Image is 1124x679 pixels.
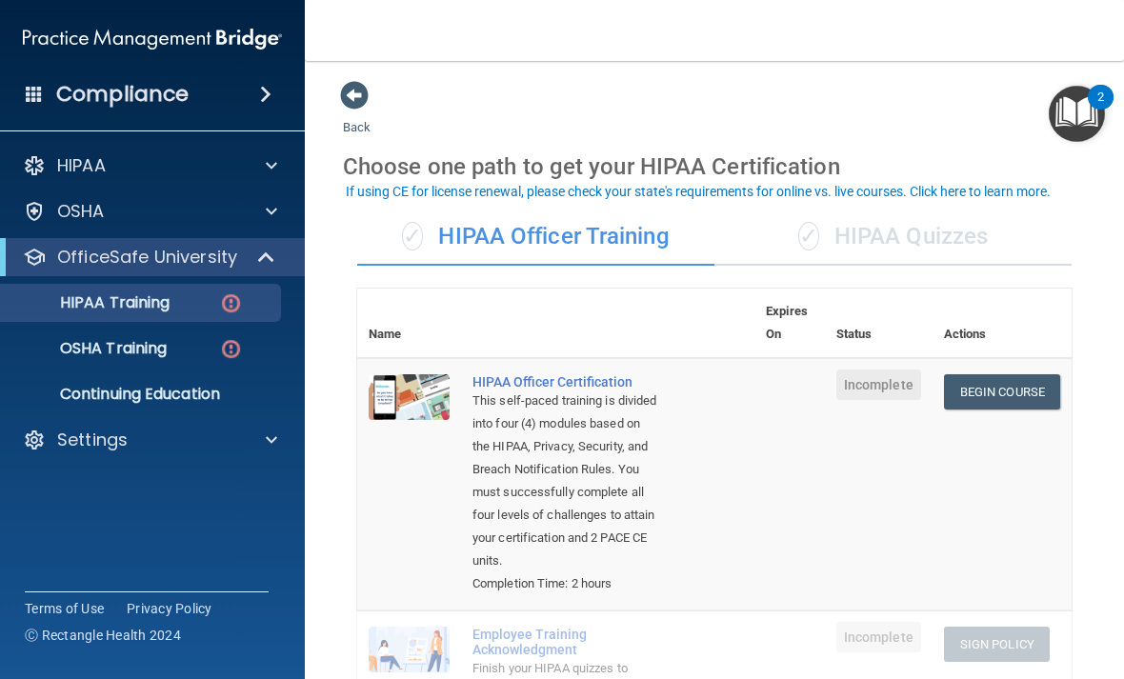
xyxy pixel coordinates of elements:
a: Settings [23,429,277,451]
p: HIPAA Training [12,293,170,312]
div: If using CE for license renewal, please check your state's requirements for online vs. live cours... [346,185,1051,198]
p: Settings [57,429,128,451]
button: If using CE for license renewal, please check your state's requirements for online vs. live cours... [343,182,1054,201]
th: Status [825,289,933,358]
span: ✓ [402,222,423,250]
div: This self-paced training is divided into four (4) modules based on the HIPAA, Privacy, Security, ... [472,389,659,572]
div: HIPAA Quizzes [714,209,1072,266]
span: Incomplete [836,369,921,400]
span: Ⓒ Rectangle Health 2024 [25,626,181,645]
th: Expires On [754,289,825,358]
a: Back [343,97,371,134]
p: OSHA Training [12,339,167,358]
img: PMB logo [23,20,282,58]
a: HIPAA [23,154,277,177]
th: Name [357,289,461,358]
button: Open Resource Center, 2 new notifications [1049,86,1105,142]
img: danger-circle.6113f641.png [219,291,243,315]
img: danger-circle.6113f641.png [219,337,243,361]
h4: Compliance [56,81,189,108]
a: HIPAA Officer Certification [472,374,659,389]
div: Employee Training Acknowledgment [472,627,659,657]
p: HIPAA [57,154,106,177]
th: Actions [933,289,1072,358]
div: 2 [1097,97,1104,122]
div: Completion Time: 2 hours [472,572,659,595]
div: HIPAA Officer Training [357,209,714,266]
p: OfficeSafe University [57,246,237,269]
p: OSHA [57,200,105,223]
a: Privacy Policy [127,599,212,618]
a: OfficeSafe University [23,246,276,269]
a: OSHA [23,200,277,223]
p: Continuing Education [12,385,272,404]
a: Begin Course [944,374,1060,409]
a: Terms of Use [25,599,104,618]
iframe: Drift Widget Chat Controller [794,569,1101,646]
span: ✓ [798,222,819,250]
div: Choose one path to get your HIPAA Certification [343,139,1086,194]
